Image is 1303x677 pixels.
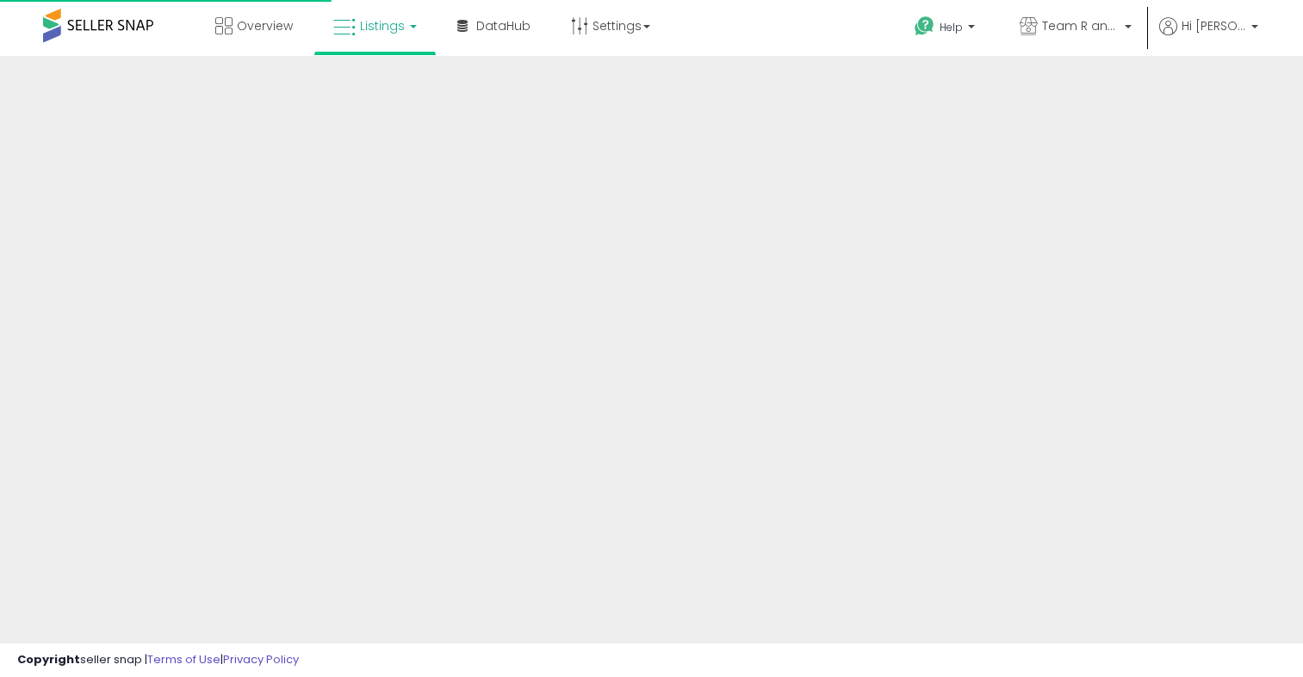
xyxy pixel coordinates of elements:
[17,651,80,668] strong: Copyright
[17,652,299,668] div: seller snap | |
[237,17,293,34] span: Overview
[901,3,992,56] a: Help
[360,17,405,34] span: Listings
[914,16,935,37] i: Get Help
[476,17,531,34] span: DataHub
[1159,17,1258,56] a: Hi [PERSON_NAME]
[1182,17,1246,34] span: Hi [PERSON_NAME]
[940,20,963,34] span: Help
[223,651,299,668] a: Privacy Policy
[1042,17,1120,34] span: Team R and R
[147,651,220,668] a: Terms of Use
